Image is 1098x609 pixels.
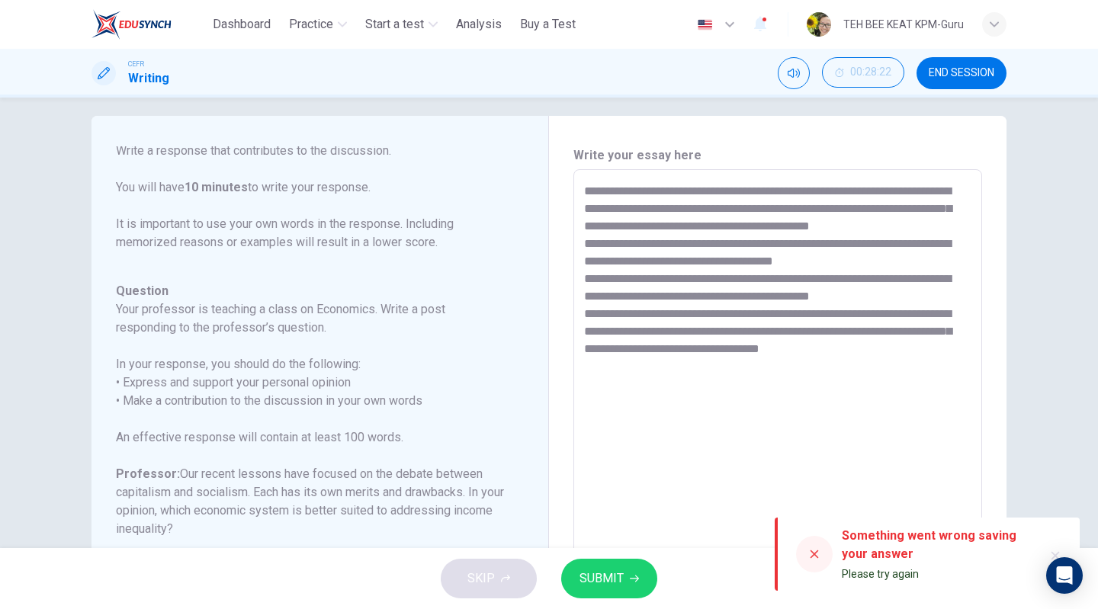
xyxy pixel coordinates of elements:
span: Please try again [842,568,919,580]
span: Analysis [456,15,502,34]
h6: Your professor is teaching a class on Economics. Write a post responding to the professor’s quest... [116,300,506,337]
span: END SESSION [929,67,994,79]
img: Profile picture [807,12,831,37]
button: SUBMIT [561,559,657,598]
img: en [695,19,714,30]
div: Something went wrong saving your answer [842,527,1031,563]
b: 10 minutes [185,180,248,194]
span: SUBMIT [579,568,624,589]
img: ELTC logo [91,9,172,40]
button: Dashboard [207,11,277,38]
button: Start a test [359,11,444,38]
h6: Write your essay here [573,146,982,165]
h6: An effective response will contain at least 100 words. [116,428,506,447]
span: Dashboard [213,15,271,34]
span: CEFR [128,59,144,69]
button: Analysis [450,11,508,38]
button: Buy a Test [514,11,582,38]
div: TEH BEE KEAT KPM-Guru [843,15,964,34]
button: 00:28:22 [822,57,904,88]
h6: In your response, you should do the following: • Express and support your personal opinion • Make... [116,355,506,410]
div: Mute [778,57,810,89]
span: Buy a Test [520,15,576,34]
a: ELTC logo [91,9,207,40]
span: Start a test [365,15,424,34]
p: For this task, you will read an online discussion. A professor has posted a question about a topi... [116,50,506,252]
button: Practice [283,11,353,38]
h1: Writing [128,69,169,88]
h6: Our recent lessons have focused on the debate between capitalism and socialism. Each has its own ... [116,465,506,538]
div: Hide [822,57,904,89]
span: 00:28:22 [850,66,891,79]
h6: Directions [116,32,506,270]
div: Open Intercom Messenger [1046,557,1083,594]
h6: Question [116,282,506,300]
span: Practice [289,15,333,34]
button: END SESSION [917,57,1006,89]
b: Professor: [116,466,180,481]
